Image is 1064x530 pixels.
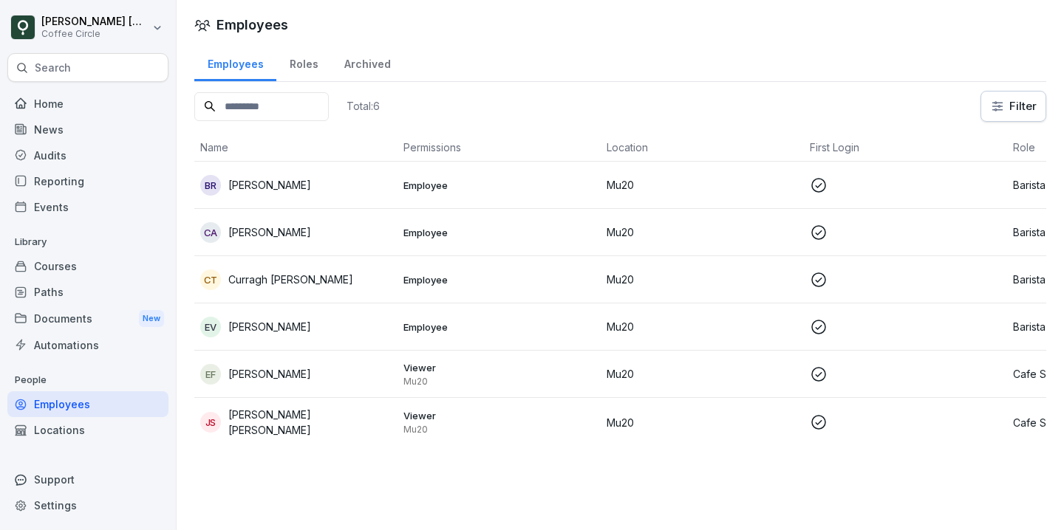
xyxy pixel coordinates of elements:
[41,16,149,28] p: [PERSON_NAME] [GEOGRAPHIC_DATA]
[607,272,798,287] p: Mu20
[403,376,595,388] p: Mu20
[200,269,221,290] div: CT
[7,391,168,417] a: Employees
[403,273,595,286] p: Employee
[990,99,1037,114] div: Filter
[7,305,168,332] div: Documents
[7,142,168,168] a: Audits
[200,317,221,337] div: EV
[331,44,403,81] a: Archived
[7,417,168,443] a: Locations
[228,177,311,193] p: [PERSON_NAME]
[403,361,595,374] p: Viewer
[41,29,149,39] p: Coffee Circle
[7,305,168,332] a: DocumentsNew
[228,319,311,334] p: [PERSON_NAME]
[607,224,798,240] p: Mu20
[200,364,221,385] div: EF
[228,224,311,240] p: [PERSON_NAME]
[403,179,595,192] p: Employee
[7,117,168,142] a: News
[403,226,595,239] p: Employee
[403,409,595,422] p: Viewer
[607,177,798,193] p: Mu20
[7,332,168,358] a: Automations
[7,279,168,305] a: Paths
[228,407,392,438] p: [PERSON_NAME] [PERSON_NAME]
[194,134,398,162] th: Name
[200,222,221,243] div: CA
[607,366,798,382] p: Mu20
[7,492,168,518] a: Settings
[398,134,601,162] th: Permissions
[7,467,168,492] div: Support
[200,175,221,196] div: BR
[200,412,221,433] div: JS
[7,194,168,220] a: Events
[601,134,804,162] th: Location
[347,99,380,113] p: Total: 6
[216,15,288,35] h1: Employees
[276,44,331,81] a: Roles
[607,415,798,430] p: Mu20
[139,310,164,327] div: New
[228,272,353,287] p: Curragh [PERSON_NAME]
[607,319,798,334] p: Mu20
[403,320,595,334] p: Employee
[7,230,168,254] p: Library
[403,424,595,436] p: Mu20
[7,91,168,117] a: Home
[7,168,168,194] a: Reporting
[981,92,1046,121] button: Filter
[804,134,1007,162] th: First Login
[7,368,168,392] p: People
[7,253,168,279] a: Courses
[228,366,311,382] p: [PERSON_NAME]
[194,44,276,81] a: Employees
[35,61,71,75] p: Search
